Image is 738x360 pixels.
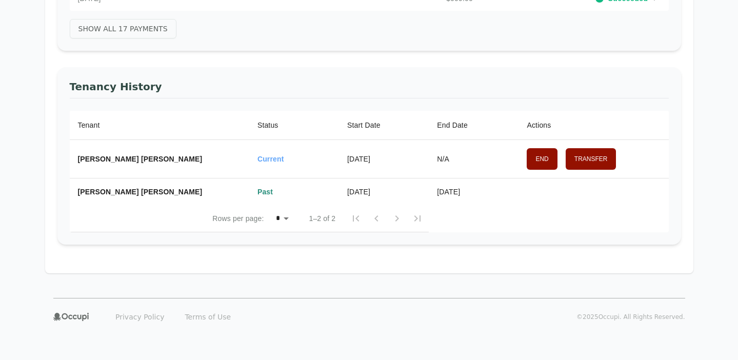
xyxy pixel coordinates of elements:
[70,111,249,140] th: Tenant
[249,111,339,140] th: Status
[70,19,176,38] button: Show All 17 Payments
[70,79,669,98] h3: Tenancy History
[429,140,518,178] th: N/A
[257,188,273,196] span: Past
[257,155,284,163] span: Current
[527,148,557,170] button: End
[429,111,518,140] th: End Date
[212,213,264,224] p: Rows per page:
[429,178,518,205] th: [DATE]
[518,111,668,140] th: Actions
[178,309,237,325] a: Terms of Use
[109,309,170,325] a: Privacy Policy
[268,211,292,226] select: rows per page
[566,148,616,170] button: Transfer
[339,111,429,140] th: Start Date
[70,178,249,205] th: [PERSON_NAME] [PERSON_NAME]
[339,140,429,178] th: [DATE]
[339,178,429,205] th: [DATE]
[309,213,335,224] p: 1–2 of 2
[576,313,685,321] p: © 2025 Occupi. All Rights Reserved.
[70,140,249,178] th: [PERSON_NAME] [PERSON_NAME]
[70,111,669,232] table: Payment History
